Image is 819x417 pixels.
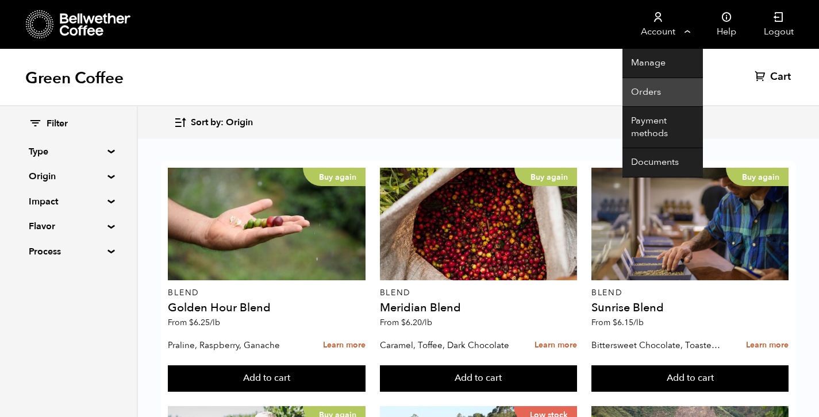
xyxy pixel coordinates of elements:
[303,168,366,186] p: Buy again
[168,365,365,392] button: Add to cart
[29,219,108,233] summary: Flavor
[422,317,432,328] span: /lb
[622,107,703,148] a: Payment methods
[168,289,365,297] p: Blend
[622,49,703,78] a: Manage
[591,168,789,280] a: Buy again
[726,168,789,186] p: Buy again
[613,317,617,328] span: $
[591,365,789,392] button: Add to cart
[591,289,789,297] p: Blend
[622,78,703,107] a: Orders
[189,317,194,328] span: $
[29,169,108,183] summary: Origin
[189,317,220,328] bdi: 6.25
[168,337,302,354] p: Praline, Raspberry, Ganache
[535,333,577,358] a: Learn more
[380,289,577,297] p: Blend
[591,317,644,328] span: From
[323,333,366,358] a: Learn more
[174,109,253,136] button: Sort by: Origin
[380,365,577,392] button: Add to cart
[380,168,577,280] a: Buy again
[401,317,432,328] bdi: 6.20
[168,302,365,314] h4: Golden Hour Blend
[755,70,794,84] a: Cart
[29,245,108,258] summary: Process
[29,195,108,208] summary: Impact
[380,317,432,328] span: From
[591,302,789,314] h4: Sunrise Blend
[401,317,406,328] span: $
[168,168,365,280] a: Buy again
[514,168,577,186] p: Buy again
[29,145,108,159] summary: Type
[47,118,68,130] span: Filter
[210,317,220,328] span: /lb
[746,333,789,358] a: Learn more
[591,337,726,354] p: Bittersweet Chocolate, Toasted Marshmallow, Candied Orange, Praline
[380,337,514,354] p: Caramel, Toffee, Dark Chocolate
[25,68,124,88] h1: Green Coffee
[622,148,703,177] a: Documents
[613,317,644,328] bdi: 6.15
[168,317,220,328] span: From
[380,302,577,314] h4: Meridian Blend
[770,70,791,84] span: Cart
[633,317,644,328] span: /lb
[191,117,253,129] span: Sort by: Origin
